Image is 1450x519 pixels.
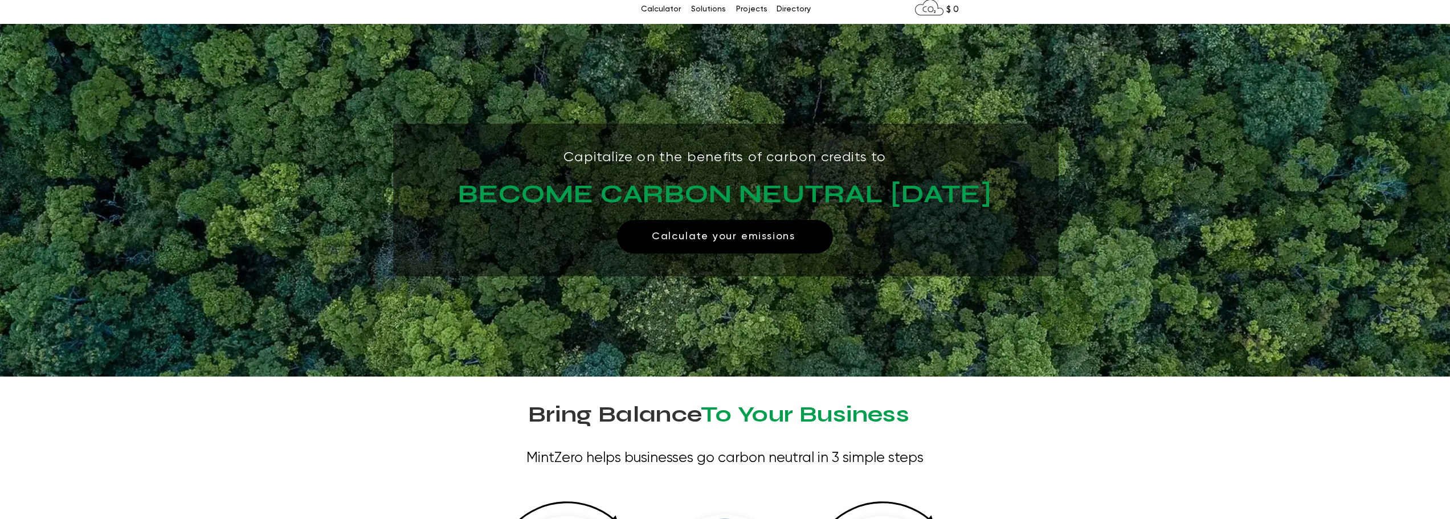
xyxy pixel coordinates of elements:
span: To Your Business [701,401,909,428]
a: Calculate your emissions [617,220,833,254]
p: Projects [730,1,773,18]
a: Projects [730,1,771,18]
span: $ 0 [946,5,959,14]
iframe: Wix Chat [1239,160,1450,519]
span: Capitalize on the benefits of carbon credits to [563,150,886,164]
span: MintZero helps businesses go carbon neutral in 3 simple steps [526,451,924,465]
nav: Site [582,1,869,18]
span: BECOME CARBON NEUTRAL [DATE] [458,178,991,209]
p: Directory [771,1,816,18]
a: Calculator [635,1,685,18]
a: Solutions [685,1,730,18]
span: Calculate your emissions [652,230,795,243]
p: Calculator [635,1,687,18]
span: Bring Balance [528,401,701,428]
p: Solutions [685,1,732,18]
a: $ 0 [946,3,959,14]
a: Directory [771,1,815,18]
